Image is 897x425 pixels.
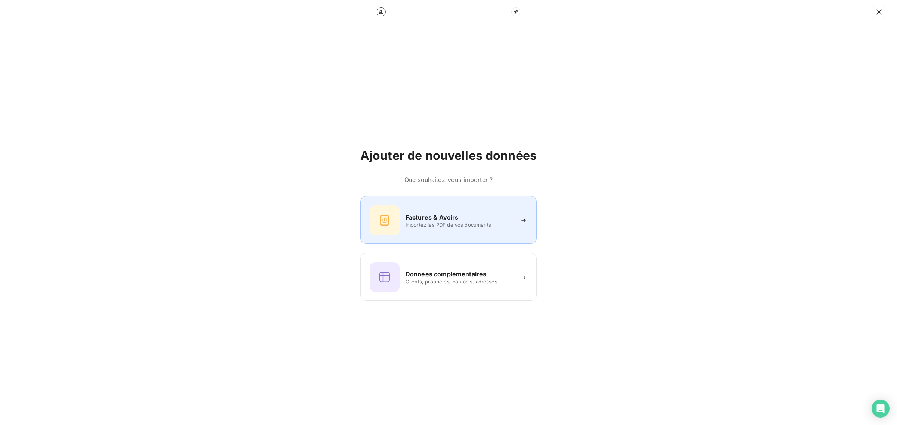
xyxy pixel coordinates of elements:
span: Importez les PDF de vos documents [406,222,514,228]
div: Open Intercom Messenger [872,400,890,418]
h6: Que souhaitez-vous importer ? [360,175,537,184]
h2: Ajouter de nouvelles données [360,148,537,163]
h6: Données complémentaires [406,270,486,279]
span: Clients, propriétés, contacts, adresses... [406,279,514,285]
h6: Factures & Avoirs [406,213,459,222]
